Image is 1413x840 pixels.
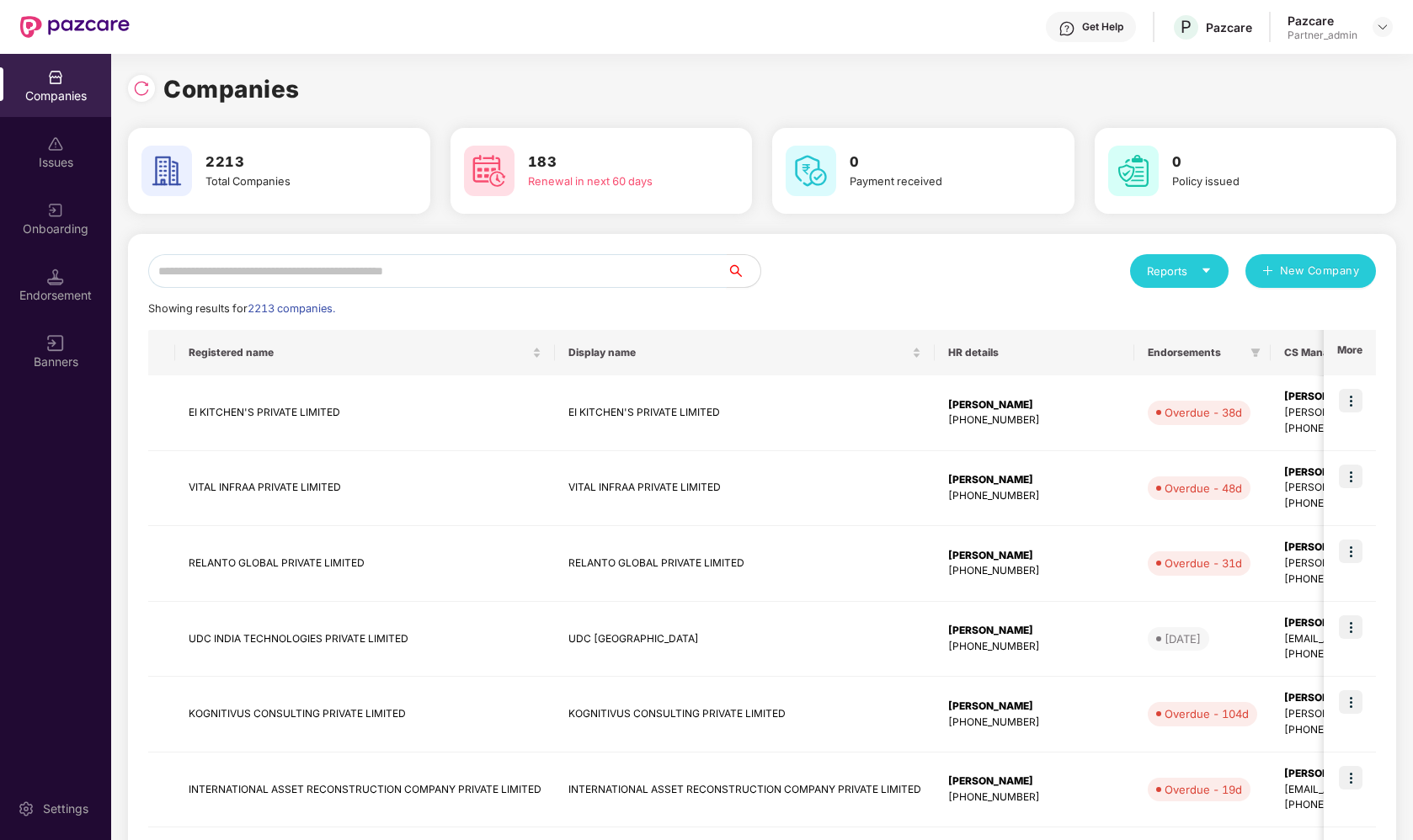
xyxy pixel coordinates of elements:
[1324,330,1376,375] th: More
[163,71,300,108] h1: Companies
[1206,19,1252,35] div: Pazcare
[189,346,529,359] span: Registered name
[1148,346,1244,359] span: Endorsements
[38,800,93,817] div: Settings
[1247,343,1264,363] span: filter
[948,639,1121,655] div: [PHONE_NUMBER]
[1165,480,1242,497] div: Overdue - 48d
[948,789,1121,805] div: [PHONE_NUMBER]
[175,602,555,678] td: UDC INDIA TECHNOLOGIES PRIVATE LIMITED
[1376,20,1389,34] img: svg+xml;base64,PHN2ZyBpZD0iRHJvcGRvd24tMzJ4MzIiIHhtbG5zPSJodHRwOi8vd3d3LnczLm9yZy8yMDAwL3N2ZyIgd2...
[555,677,935,752] td: KOGNITIVUS CONSULTING PRIVATE LIMITED
[148,302,335,315] span: Showing results for
[726,254,761,288] button: search
[555,526,935,602] td: RELANTO GLOBAL PRIVATE LIMITED
[786,146,836,196] img: svg+xml;base64,PHN2ZyB4bWxucz0iaHR0cDovL3d3dy53My5vcmcvMjAwMC9zdmciIHdpZHRoPSI2MCIgaGVpZ2h0PSI2MC...
[1339,615,1362,639] img: icon
[948,548,1121,564] div: [PERSON_NAME]
[1108,146,1159,196] img: svg+xml;base64,PHN2ZyB4bWxucz0iaHR0cDovL3d3dy53My5vcmcvMjAwMC9zdmciIHdpZHRoPSI2MCIgaGVpZ2h0PSI2MC...
[948,774,1121,789] div: [PERSON_NAME]
[1165,555,1242,572] div: Overdue - 31d
[175,330,555,375] th: Registered name
[850,173,1028,190] div: Payment received
[555,451,935,527] td: VITAL INFRAA PRIVATE LIMITED
[528,173,706,190] div: Renewal in next 60 days
[1339,389,1362,412] img: icon
[175,677,555,752] td: KOGNITIVUS CONSULTING PRIVATE LIMITED
[1339,465,1362,488] img: icon
[1165,404,1242,421] div: Overdue - 38d
[1288,29,1357,42] div: Partner_admin
[205,152,384,173] h3: 2213
[1165,705,1249,722] div: Overdue - 104d
[726,264,760,278] span: search
[1201,265,1212,276] span: caret-down
[47,268,64,285] img: svg+xml;base64,PHN2ZyB3aWR0aD0iMTQuNSIgaGVpZ2h0PSIxNC41IiB2aWV3Qm94PSIwIDAgMTYgMTYiIGZpbGw9Im5vbm...
[47,136,64,152] img: svg+xml;base64,PHN2ZyBpZD0iSXNzdWVzX2Rpc2FibGVkIiB4bWxucz0iaHR0cDovL3d3dy53My5vcmcvMjAwMC9zdmciIH...
[1165,781,1242,798] div: Overdue - 19d
[248,302,335,315] span: 2213 companies.
[47,202,64,219] img: svg+xml;base64,PHN2ZyB3aWR0aD0iMjAiIGhlaWdodD0iMjAiIHZpZXdCb3g9IjAgMCAyMCAyMCIgZmlsbD0ibm9uZSIgeG...
[1262,265,1273,279] span: plus
[1339,766,1362,789] img: icon
[528,152,706,173] h3: 183
[948,472,1121,488] div: [PERSON_NAME]
[1058,20,1075,37] img: svg+xml;base64,PHN2ZyBpZD0iSGVscC0zMngzMiIgeG1sbnM9Imh0dHA6Ly93d3cudzMub3JnLzIwMDAvc3ZnIiB3aWR0aD...
[1339,690,1362,714] img: icon
[555,375,935,451] td: EI KITCHEN'S PRIVATE LIMITED
[18,800,35,817] img: svg+xml;base64,PHN2ZyBpZD0iU2V0dGluZy0yMHgyMCIgeG1sbnM9Imh0dHA6Ly93d3cudzMub3JnLzIwMDAvc3ZnIiB3aW...
[1172,152,1351,173] h3: 0
[1165,630,1201,647] div: [DATE]
[948,488,1121,504] div: [PHONE_NUMBER]
[948,397,1121,413] div: [PERSON_NAME]
[175,451,555,527] td: VITAL INFRAA PRIVATE LIMITED
[948,563,1121,579] div: [PHONE_NUMBER]
[20,16,130,38] img: New Pazcare Logo
[464,146,515,196] img: svg+xml;base64,PHN2ZyB4bWxucz0iaHR0cDovL3d3dy53My5vcmcvMjAwMC9zdmciIHdpZHRoPSI2MCIgaGVpZ2h0PSI2MC...
[1250,348,1261,358] span: filter
[141,146,192,196] img: svg+xml;base64,PHN2ZyB4bWxucz0iaHR0cDovL3d3dy53My5vcmcvMjAwMC9zdmciIHdpZHRoPSI2MCIgaGVpZ2h0PSI2MC...
[850,152,1028,173] h3: 0
[1339,540,1362,563] img: icon
[555,752,935,828] td: INTERNATIONAL ASSET RECONSTRUCTION COMPANY PRIVATE LIMITED
[948,699,1121,715] div: [PERSON_NAME]
[175,526,555,602] td: RELANTO GLOBAL PRIVATE LIMITED
[555,330,935,375] th: Display name
[47,335,64,352] img: svg+xml;base64,PHN2ZyB3aWR0aD0iMTYiIGhlaWdodD0iMTYiIHZpZXdCb3g9IjAgMCAxNiAxNiIgZmlsbD0ibm9uZSIgeG...
[205,173,384,190] div: Total Companies
[935,330,1134,375] th: HR details
[1245,254,1376,288] button: plusNew Company
[175,752,555,828] td: INTERNATIONAL ASSET RECONSTRUCTION COMPANY PRIVATE LIMITED
[1172,173,1351,190] div: Policy issued
[133,80,150,97] img: svg+xml;base64,PHN2ZyBpZD0iUmVsb2FkLTMyeDMyIiB4bWxucz0iaHR0cDovL3d3dy53My5vcmcvMjAwMC9zdmciIHdpZH...
[948,623,1121,639] div: [PERSON_NAME]
[1082,20,1123,34] div: Get Help
[568,346,909,359] span: Display name
[555,602,935,678] td: UDC [GEOGRAPHIC_DATA]
[948,412,1121,428] div: [PHONE_NUMBER]
[1288,13,1357,29] div: Pazcare
[47,69,64,86] img: svg+xml;base64,PHN2ZyBpZD0iQ29tcGFuaWVzIiB4bWxucz0iaHR0cDovL3d3dy53My5vcmcvMjAwMC9zdmciIHdpZHRoPS...
[948,715,1121,731] div: [PHONE_NUMBER]
[175,375,555,451] td: EI KITCHEN'S PRIVATE LIMITED
[1181,17,1192,37] span: P
[1147,263,1212,279] div: Reports
[1280,263,1360,279] span: New Company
